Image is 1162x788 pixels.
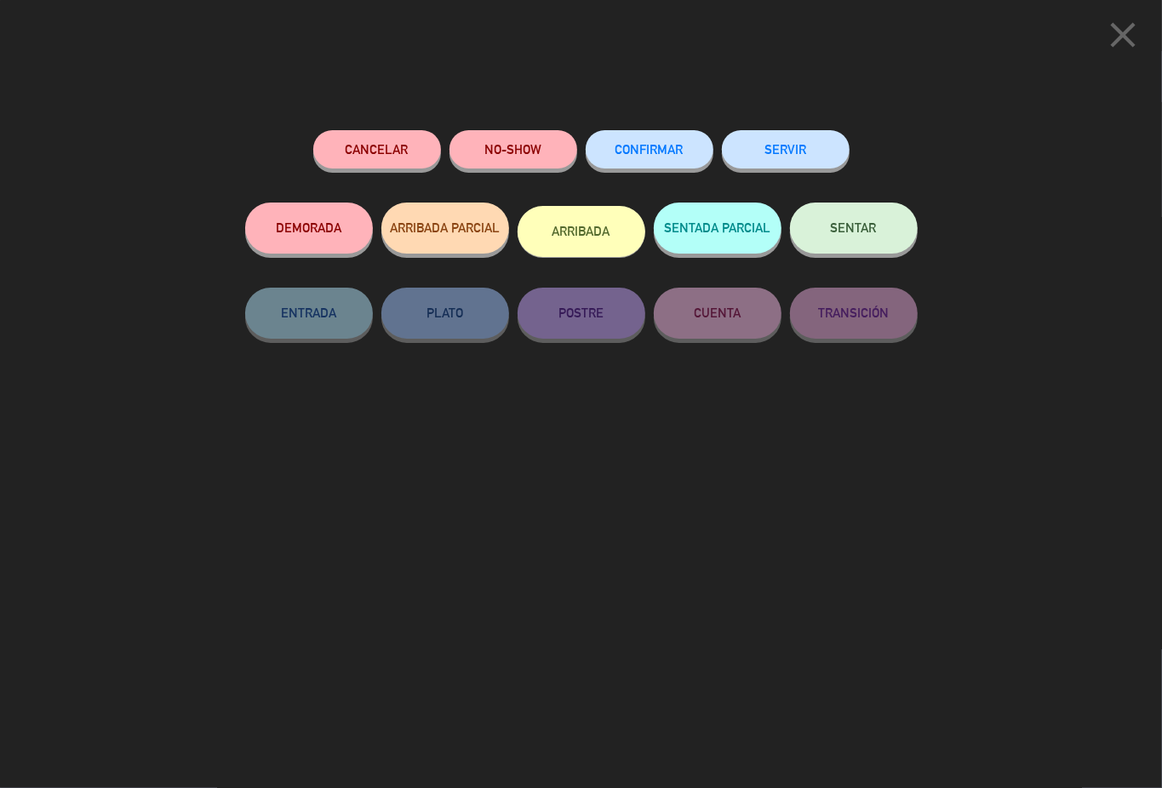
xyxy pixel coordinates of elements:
[381,288,509,339] button: PLATO
[790,288,918,339] button: TRANSICIÓN
[381,203,509,254] button: ARRIBADA PARCIAL
[654,203,781,254] button: SENTADA PARCIAL
[449,130,577,168] button: NO-SHOW
[313,130,441,168] button: Cancelar
[1096,13,1149,63] button: close
[518,206,645,257] button: ARRIBADA
[245,288,373,339] button: ENTRADA
[615,142,684,157] span: CONFIRMAR
[790,203,918,254] button: SENTAR
[245,203,373,254] button: DEMORADA
[1102,14,1144,56] i: close
[654,288,781,339] button: CUENTA
[586,130,713,168] button: CONFIRMAR
[518,288,645,339] button: POSTRE
[831,220,877,235] span: SENTAR
[722,130,850,168] button: SERVIR
[390,220,500,235] span: ARRIBADA PARCIAL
